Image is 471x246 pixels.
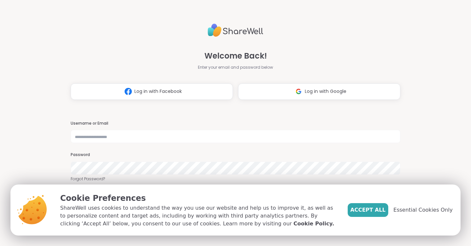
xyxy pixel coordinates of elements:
h3: Password [71,152,400,158]
a: Cookie Policy. [293,220,334,228]
button: Log in with Google [238,83,400,100]
span: Enter your email and password below [198,64,273,70]
button: Log in with Facebook [71,83,233,100]
img: ShareWell Logomark [122,85,134,97]
button: Accept All [348,203,388,217]
a: Forgot Password? [71,176,400,182]
h3: Username or Email [71,121,400,126]
span: Accept All [350,206,386,214]
p: ShareWell uses cookies to understand the way you use our website and help us to improve it, as we... [60,204,337,228]
img: ShareWell Logo [208,21,263,40]
p: Cookie Preferences [60,192,337,204]
img: ShareWell Logomark [292,85,305,97]
span: Welcome Back! [204,50,267,62]
span: Log in with Google [305,88,346,95]
span: Essential Cookies Only [393,206,453,214]
span: Log in with Facebook [134,88,182,95]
